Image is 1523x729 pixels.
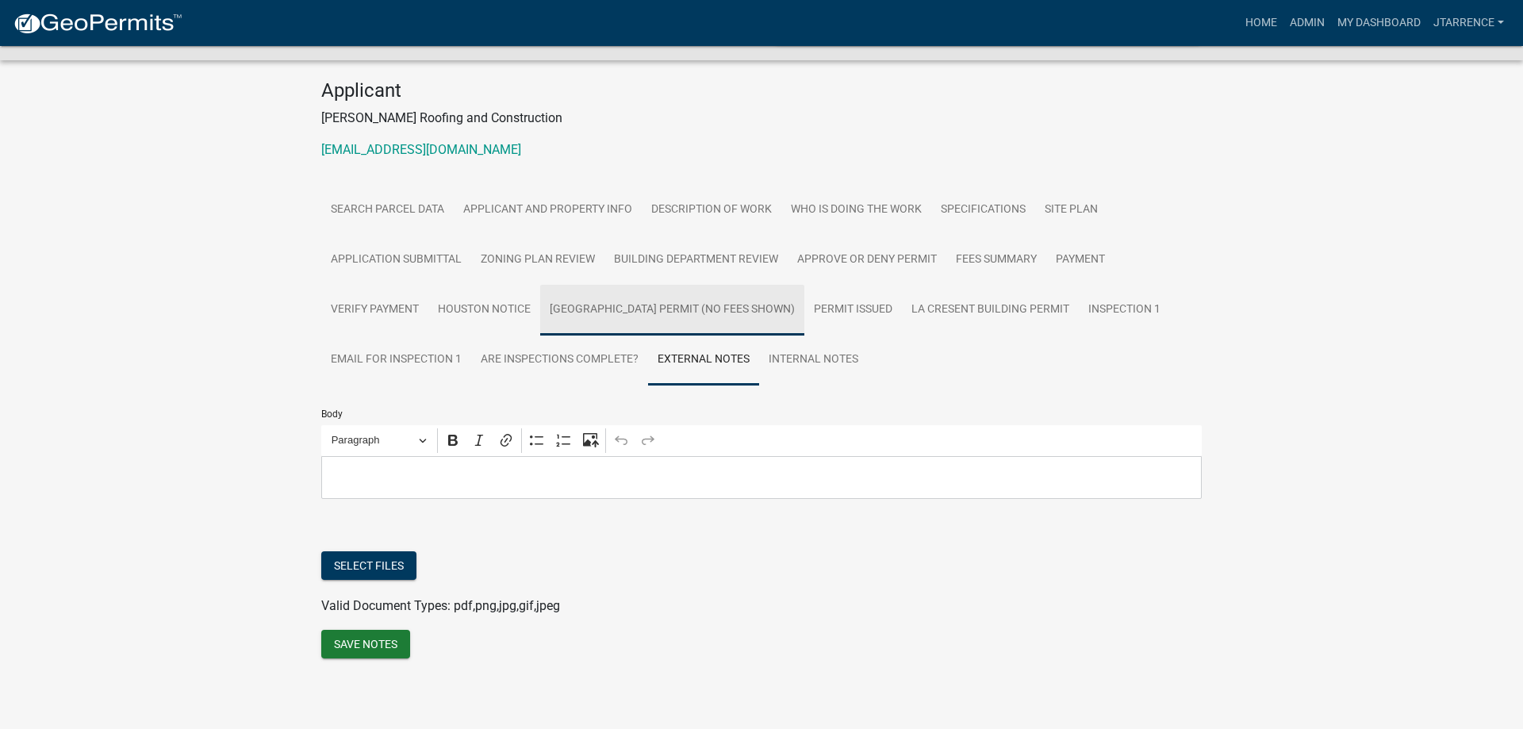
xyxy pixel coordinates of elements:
a: La Cresent Building Permit [902,285,1079,336]
a: Internal Notes [759,335,868,386]
a: Houston Notice [428,285,540,336]
a: [EMAIL_ADDRESS][DOMAIN_NAME] [321,142,521,157]
a: Inspection 1 [1079,285,1170,336]
a: Specifications [931,185,1035,236]
a: Are inspections complete? [471,335,648,386]
a: Site Plan [1035,185,1107,236]
a: Applicant and Property Info [454,185,642,236]
label: Body [321,409,343,419]
a: Home [1239,8,1283,38]
button: Save Notes [321,630,410,658]
a: Payment [1046,235,1114,286]
div: Editor toolbar [321,425,1202,455]
a: Application Submittal [321,235,471,286]
a: [GEOGRAPHIC_DATA] Permit (No fees shown) [540,285,804,336]
a: External Notes [648,335,759,386]
a: Building Department Review [604,235,788,286]
a: Permit Issued [804,285,902,336]
button: Paragraph, Heading [324,428,434,453]
span: Paragraph [332,431,414,450]
a: Admin [1283,8,1331,38]
a: Approve or deny permit [788,235,946,286]
a: Search Parcel Data [321,185,454,236]
a: Who is Doing the Work [781,185,931,236]
span: Valid Document Types: pdf,png,jpg,gif,jpeg [321,598,560,613]
a: jtarrence [1427,8,1510,38]
a: Fees Summary [946,235,1046,286]
h4: Applicant [321,79,1202,102]
button: Select files [321,551,416,580]
p: [PERSON_NAME] Roofing and Construction [321,109,1202,128]
a: Zoning Plan Review [471,235,604,286]
a: Email for Inspection 1 [321,335,471,386]
a: My Dashboard [1331,8,1427,38]
div: Editor editing area: main. Press Alt+0 for help. [321,456,1202,500]
a: Description of Work [642,185,781,236]
a: Verify Payment [321,285,428,336]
